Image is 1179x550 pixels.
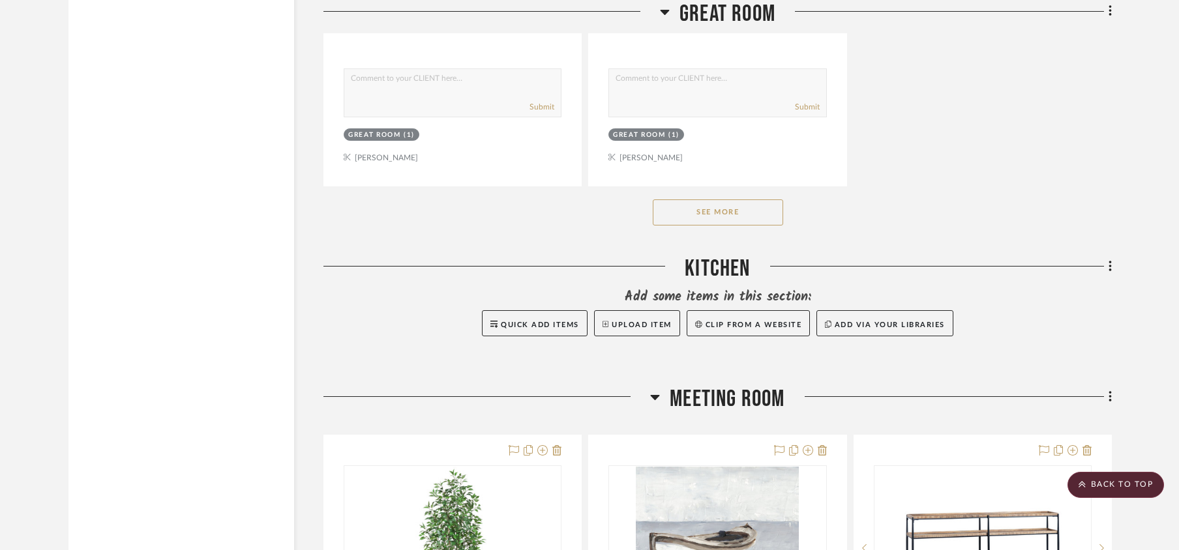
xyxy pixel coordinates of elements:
div: Great Room [613,130,665,140]
div: (1) [668,130,679,140]
span: Meeting Room [670,385,784,413]
scroll-to-top-button: BACK TO TOP [1067,472,1164,498]
button: Clip from a website [687,310,810,336]
div: (1) [404,130,415,140]
div: Add some items in this section: [323,288,1112,306]
button: Quick Add Items [482,310,588,336]
span: Quick Add Items [501,321,579,328]
button: Submit [795,101,820,113]
button: Add via your libraries [816,310,953,336]
button: Submit [530,101,554,113]
button: Upload Item [594,310,680,336]
div: Great Room [348,130,400,140]
button: See More [653,199,783,225]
